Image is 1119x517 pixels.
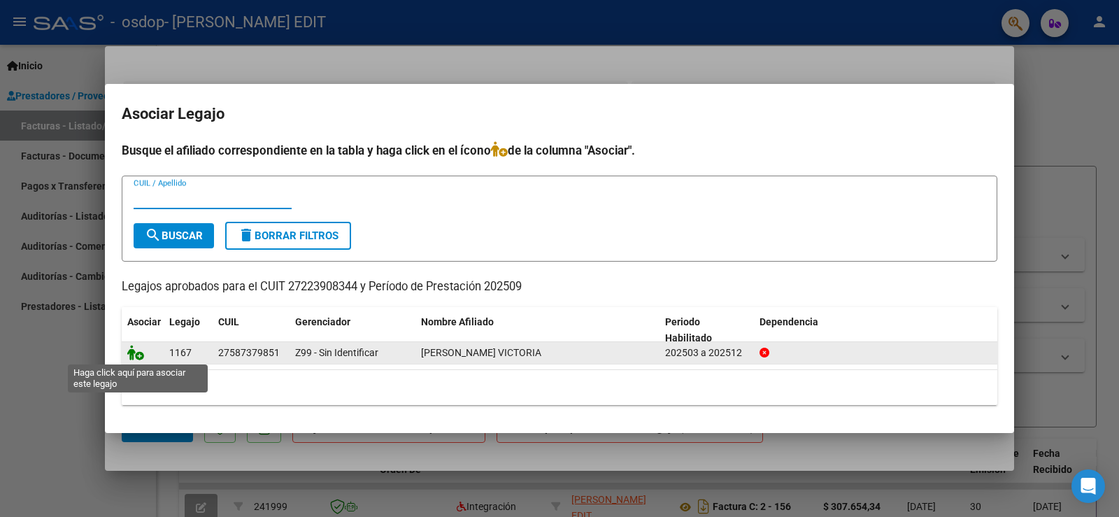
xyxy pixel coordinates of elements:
span: CUIL [218,316,239,327]
datatable-header-cell: Gerenciador [290,307,415,353]
span: FLORES DELFINA VICTORIA [421,347,541,358]
datatable-header-cell: Nombre Afiliado [415,307,660,353]
span: Legajo [169,316,200,327]
span: Periodo Habilitado [665,316,712,344]
datatable-header-cell: Periodo Habilitado [660,307,754,353]
span: Buscar [145,229,203,242]
p: Legajos aprobados para el CUIT 27223908344 y Período de Prestación 202509 [122,278,997,296]
div: 27587379851 [218,345,280,361]
mat-icon: delete [238,227,255,243]
div: Open Intercom Messenger [1071,469,1105,503]
button: Buscar [134,223,214,248]
span: Z99 - Sin Identificar [295,347,378,358]
button: Borrar Filtros [225,222,351,250]
span: Gerenciador [295,316,350,327]
h4: Busque el afiliado correspondiente en la tabla y haga click en el ícono de la columna "Asociar". [122,141,997,160]
span: Borrar Filtros [238,229,338,242]
datatable-header-cell: Asociar [122,307,164,353]
datatable-header-cell: CUIL [213,307,290,353]
mat-icon: search [145,227,162,243]
span: Dependencia [760,316,818,327]
span: 1167 [169,347,192,358]
datatable-header-cell: Legajo [164,307,213,353]
datatable-header-cell: Dependencia [754,307,998,353]
div: 202503 a 202512 [665,345,748,361]
h2: Asociar Legajo [122,101,997,127]
span: Nombre Afiliado [421,316,494,327]
div: 1 registros [122,370,997,405]
span: Asociar [127,316,161,327]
